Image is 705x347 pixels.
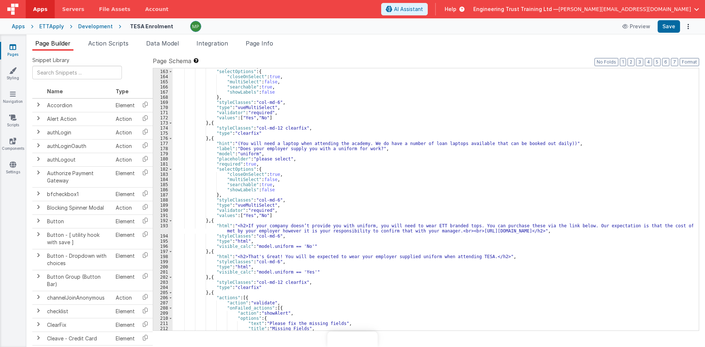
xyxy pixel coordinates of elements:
[113,153,138,166] td: Action
[153,172,173,177] div: 183
[153,223,173,234] div: 193
[381,3,428,15] button: AI Assistant
[113,166,138,187] td: Element
[44,304,113,318] td: checklist
[44,166,113,187] td: Authorize Payment Gateway
[44,139,113,153] td: authLoginOauth
[153,259,173,264] div: 199
[113,187,138,201] td: Element
[153,57,191,65] span: Page Schema
[153,311,173,316] div: 209
[113,270,138,291] td: Element
[44,98,113,112] td: Accordion
[196,40,228,47] span: Integration
[153,141,173,146] div: 177
[153,151,173,156] div: 179
[153,187,173,192] div: 186
[153,177,173,182] div: 184
[88,40,129,47] span: Action Scripts
[394,6,423,13] span: AI Assistant
[628,58,634,66] button: 2
[153,198,173,203] div: 188
[153,203,173,208] div: 189
[658,20,680,33] button: Save
[153,120,173,126] div: 173
[153,110,173,115] div: 171
[153,136,173,141] div: 176
[683,21,693,32] button: Options
[44,318,113,332] td: ClearFix
[44,126,113,139] td: authLogin
[39,23,64,30] div: ETTApply
[620,58,626,66] button: 1
[44,112,113,126] td: Alert Action
[636,58,643,66] button: 3
[153,285,173,290] div: 204
[153,264,173,270] div: 200
[153,295,173,300] div: 206
[153,290,173,295] div: 205
[116,88,129,94] span: Type
[153,306,173,311] div: 208
[473,6,699,13] button: Engineering Trust Training Ltd — [PERSON_NAME][EMAIL_ADDRESS][DOMAIN_NAME]
[44,291,113,304] td: channelJoinAnonymous
[153,316,173,321] div: 210
[153,146,173,151] div: 178
[44,228,113,249] td: Button - [ utility hook with save ]
[113,112,138,126] td: Action
[12,23,25,30] div: Apps
[44,214,113,228] td: Button
[62,6,84,13] span: Servers
[113,228,138,249] td: Element
[191,21,201,32] img: d1b3957e0e3bbdb8f8696e71734a7a40
[153,95,173,100] div: 168
[44,270,113,291] td: Button Group (Button Bar)
[153,300,173,306] div: 207
[671,58,678,66] button: 7
[153,254,173,259] div: 198
[153,115,173,120] div: 172
[328,332,378,347] iframe: Marker.io feedback button
[113,214,138,228] td: Element
[558,6,691,13] span: [PERSON_NAME][EMAIL_ADDRESS][DOMAIN_NAME]
[146,40,179,47] span: Data Model
[594,58,618,66] button: No Folds
[153,249,173,254] div: 197
[153,244,173,249] div: 196
[33,6,47,13] span: Apps
[113,332,138,345] td: Element
[130,24,173,29] h4: TESA Enrolment
[44,249,113,270] td: Button - Dropdown with choices
[618,21,655,32] button: Preview
[47,88,63,94] span: Name
[44,201,113,214] td: Blocking Spinner Modal
[153,79,173,84] div: 165
[113,291,138,304] td: Action
[153,74,173,79] div: 164
[153,162,173,167] div: 181
[153,213,173,218] div: 191
[153,275,173,280] div: 202
[44,332,113,345] td: Cleave - Credit Card
[662,58,669,66] button: 6
[113,126,138,139] td: Action
[44,187,113,201] td: bfcheckbox1
[35,40,70,47] span: Page Builder
[153,126,173,131] div: 174
[153,280,173,285] div: 203
[153,84,173,90] div: 166
[113,201,138,214] td: Action
[44,153,113,166] td: authLogout
[153,100,173,105] div: 169
[473,6,558,13] span: Engineering Trust Training Ltd —
[153,270,173,275] div: 201
[153,182,173,187] div: 185
[153,69,173,74] div: 163
[645,58,652,66] button: 4
[246,40,273,47] span: Page Info
[153,208,173,213] div: 190
[113,318,138,332] td: Element
[32,57,69,64] span: Snippet Library
[153,156,173,162] div: 180
[99,6,131,13] span: File Assets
